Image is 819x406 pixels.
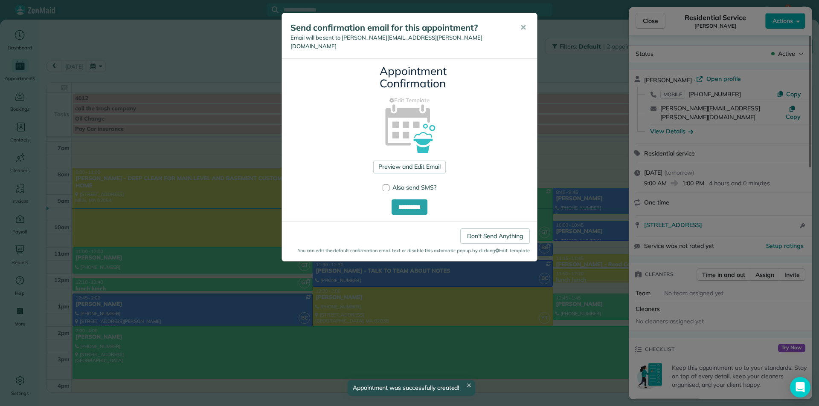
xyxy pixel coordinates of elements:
span: ✕ [520,23,526,32]
h5: Send confirmation email for this appointment? [290,22,508,34]
div: Open Intercom Messenger [790,377,810,397]
div: Appointment was successfully created! [348,380,476,396]
a: Edit Template [288,96,531,105]
span: Email will be sent to [PERSON_NAME][EMAIL_ADDRESS][PERSON_NAME][DOMAIN_NAME] [290,34,482,49]
a: Preview and Edit Email [373,161,445,173]
span: Also send SMS? [392,184,436,191]
img: appointment_confirmation_icon-141e34405f88b12ade42628e8c248340957700ab75a12ae832a8710e9b578dc5.png [372,89,448,166]
small: You can edit the default confirmation email text or disable this automatic popup by clicking Edit... [289,247,530,254]
a: Don't Send Anything [460,228,530,244]
h3: Appointment Confirmation [380,65,439,89]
